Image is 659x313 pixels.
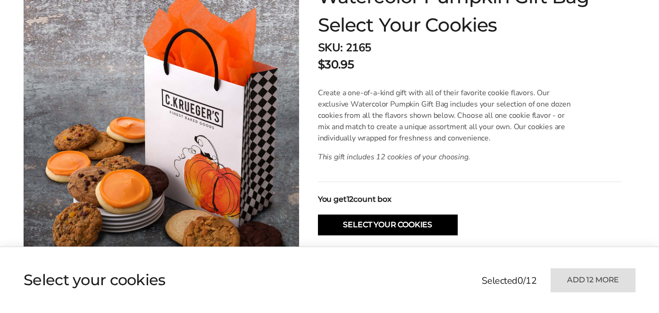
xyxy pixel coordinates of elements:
[8,277,98,305] iframe: Sign Up via Text for Offers
[346,195,353,204] span: 12
[551,268,635,292] button: Add 12 more
[517,274,523,287] span: 0
[318,194,392,205] strong: You get count box
[318,152,470,162] em: This gift includes 12 cookies of your choosing.
[345,40,371,55] span: 2165
[318,245,621,256] p: Selected /
[482,274,536,288] p: Selected /
[318,40,343,55] strong: SKU:
[318,214,458,235] button: Select Your Cookies
[318,56,354,73] p: $30.95
[347,245,352,255] span: 0
[354,245,364,255] span: 12
[526,274,536,287] span: 12
[318,87,576,144] p: Create a one-of-a-kind gift with all of their favorite cookie flavors. Our exclusive Watercolor P...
